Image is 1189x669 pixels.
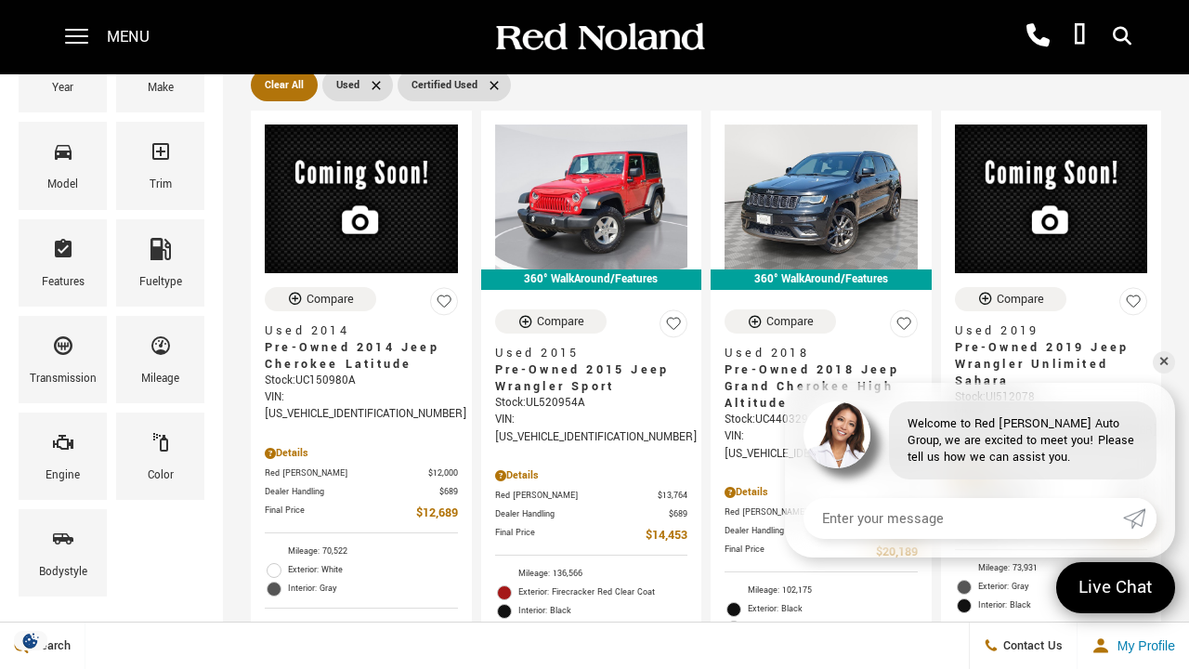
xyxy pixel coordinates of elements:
[52,330,74,369] span: Transmission
[804,498,1123,539] input: Enter your message
[148,466,174,486] div: Color
[116,219,204,307] div: FueltypeFueltype
[265,543,458,561] li: Mileage: 70,522
[889,401,1156,479] div: Welcome to Red [PERSON_NAME] Auto Group, we are excited to meet you! Please tell us how we can as...
[265,322,444,339] span: Used 2014
[265,322,458,373] a: Used 2014Pre-Owned 2014 Jeep Cherokee Latitude
[725,361,904,412] span: Pre-Owned 2018 Jeep Grand Cherokee High Altitude
[890,309,918,346] button: Save Vehicle
[19,413,107,500] div: EngineEngine
[141,369,179,389] div: Mileage
[804,401,870,468] img: Agent profile photo
[428,466,458,480] span: $12,000
[139,272,182,293] div: Fueltype
[518,602,688,621] span: Interior: Black
[416,504,458,523] span: $12,689
[265,373,458,389] div: Stock : UC150980A
[725,543,918,562] a: Final Price $20,189
[150,136,172,175] span: Trim
[150,330,172,369] span: Mileage
[265,125,458,273] img: 2014 Jeep Cherokee Latitude
[52,78,73,98] div: Year
[725,524,899,538] span: Dealer Handling
[1056,562,1175,613] a: Live Chat
[495,507,670,521] span: Dealer Handling
[997,291,1044,308] div: Compare
[336,73,359,97] span: Used
[495,309,607,334] button: Compare Vehicle
[658,489,687,503] span: $13,764
[265,466,458,480] a: Red [PERSON_NAME] $12,000
[42,272,85,293] div: Features
[669,507,687,521] span: $689
[748,619,918,637] span: Interior: Black
[481,269,702,290] div: 360° WalkAround/Features
[725,345,904,361] span: Used 2018
[725,524,918,538] a: Dealer Handling $689
[265,389,458,423] div: VIN: [US_VEHICLE_IDENTIFICATION_NUMBER]
[52,426,74,466] span: Engine
[495,489,688,503] a: Red [PERSON_NAME] $13,764
[978,597,1148,615] span: Interior: Black
[495,345,688,395] a: Used 2015Pre-Owned 2015 Jeep Wrangler Sport
[495,507,688,521] a: Dealer Handling $689
[265,618,458,638] span: Key Features :
[711,269,932,290] div: 360° WalkAround/Features
[265,504,416,523] span: Final Price
[725,125,918,269] img: 2018 Jeep Grand Cherokee High Altitude
[1123,498,1156,539] a: Submit
[495,125,688,269] img: 2015 Jeep Wrangler Sport
[9,631,52,650] section: Click to Open Cookie Consent Modal
[265,504,458,523] a: Final Price $12,689
[265,466,428,480] span: Red [PERSON_NAME]
[725,505,918,519] a: Red [PERSON_NAME] $19,500
[495,395,688,412] div: Stock : UL520954A
[495,565,688,584] li: Mileage: 136,566
[725,484,918,501] div: Pricing Details - Pre-Owned 2018 Jeep Grand Cherokee High Altitude With Navigation & 4WD
[955,287,1066,311] button: Compare Vehicle
[1078,623,1189,669] button: Open user profile menu
[46,466,80,486] div: Engine
[1110,638,1175,653] span: My Profile
[725,428,918,462] div: VIN: [US_VEHICLE_IDENTIFICATION_NUMBER]
[430,287,458,323] button: Save Vehicle
[537,313,584,330] div: Compare
[150,233,172,272] span: Fueltype
[495,345,674,361] span: Used 2015
[265,339,444,373] span: Pre-Owned 2014 Jeep Cherokee Latitude
[116,122,204,209] div: TrimTrim
[725,582,918,600] li: Mileage: 102,175
[518,584,688,602] span: Exterior: Firecracker Red Clear Coat
[495,526,647,545] span: Final Price
[19,122,107,209] div: ModelModel
[955,339,1134,389] span: Pre-Owned 2019 Jeep Wrangler Unlimited Sahara
[495,526,688,545] a: Final Price $14,453
[660,309,687,346] button: Save Vehicle
[265,73,304,97] span: Clear All
[9,631,52,650] img: Opt-Out Icon
[748,600,918,619] span: Exterior: Black
[725,309,836,334] button: Compare Vehicle
[495,467,688,484] div: Pricing Details - Pre-Owned 2015 Jeep Wrangler Sport 4WD
[265,445,458,462] div: Pricing Details - Pre-Owned 2014 Jeep Cherokee Latitude 4WD
[47,175,78,195] div: Model
[116,316,204,403] div: MileageMileage
[19,509,107,597] div: BodystyleBodystyle
[999,637,1063,654] span: Contact Us
[116,413,204,500] div: ColorColor
[52,523,74,562] span: Bodystyle
[19,316,107,403] div: TransmissionTransmission
[495,361,674,395] span: Pre-Owned 2015 Jeep Wrangler Sport
[288,561,458,580] span: Exterior: White
[955,322,1148,389] a: Used 2019Pre-Owned 2019 Jeep Wrangler Unlimited Sahara
[725,345,918,412] a: Used 2018Pre-Owned 2018 Jeep Grand Cherokee High Altitude
[150,426,172,466] span: Color
[495,489,659,503] span: Red [PERSON_NAME]
[766,313,814,330] div: Compare
[978,578,1148,597] span: Exterior: Gray
[725,412,918,428] div: Stock : UC440329A
[19,219,107,307] div: FeaturesFeatures
[52,136,74,175] span: Model
[150,175,172,195] div: Trim
[52,233,74,272] span: Features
